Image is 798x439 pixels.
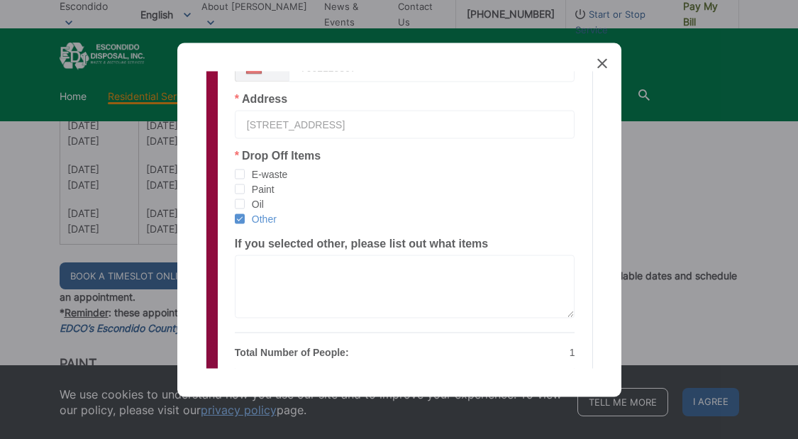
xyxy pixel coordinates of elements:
label: Address [235,93,287,104]
p: 1 [414,344,575,360]
div: checkbox-group [235,167,575,226]
span: Paint [245,182,275,196]
p: Total Number of People: [235,344,397,360]
span: Other [245,212,277,226]
span: Oil [245,197,264,211]
label: If you selected other, please list out what items [235,238,488,249]
span: E-waste [245,167,288,181]
label: Drop Off Items [235,150,321,161]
